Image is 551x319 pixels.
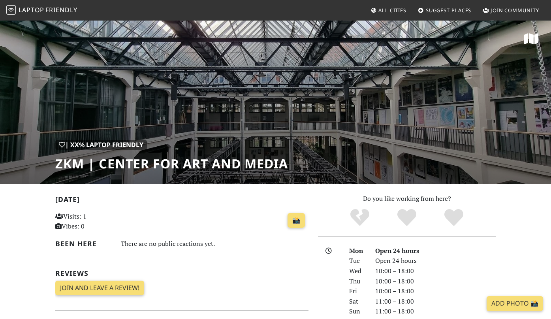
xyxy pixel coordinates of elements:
h2: Been here [55,240,111,248]
p: Do you like working from here? [318,194,496,204]
div: Open 24 hours [370,256,501,266]
a: Join Community [480,3,542,17]
a: LaptopFriendly LaptopFriendly [6,4,77,17]
a: Add Photo 📸 [487,296,543,311]
div: Fri [344,286,370,296]
div: Definitely! [430,208,477,228]
a: 📸 [288,213,305,228]
h2: Reviews [55,269,308,277]
div: 10:00 – 18:00 [370,266,501,276]
div: 10:00 – 18:00 [370,276,501,287]
div: | XX% Laptop Friendly [55,140,147,150]
a: All Cities [367,3,410,17]
h2: [DATE] [55,195,308,207]
div: Sun [344,306,370,317]
div: There are no public reactions yet. [121,238,308,249]
div: Sat [344,296,370,307]
div: No [337,208,384,228]
a: Join and leave a review! [55,281,144,296]
span: Join Community [491,7,539,14]
div: Mon [344,246,370,256]
img: LaptopFriendly [6,5,16,15]
div: Thu [344,276,370,287]
span: Laptop [19,6,44,14]
div: Wed [344,266,370,276]
div: Open 24 hours [370,246,501,256]
span: Friendly [45,6,77,14]
div: Tue [344,256,370,266]
a: Suggest Places [415,3,475,17]
div: 11:00 – 18:00 [370,306,501,317]
div: 10:00 – 18:00 [370,286,501,296]
div: 11:00 – 18:00 [370,296,501,307]
span: All Cities [378,7,406,14]
span: Suggest Places [426,7,472,14]
h1: ZKM | Center for Art and Media [55,156,288,171]
p: Visits: 1 Vibes: 0 [55,211,134,232]
div: Yes [384,208,431,228]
